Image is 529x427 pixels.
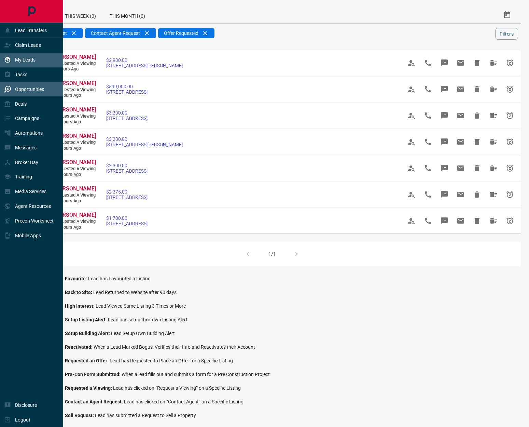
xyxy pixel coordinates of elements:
[103,7,152,23] div: This Month (0)
[453,107,469,124] span: Email
[106,110,148,116] span: $3,200.00
[502,213,518,229] span: Snooze
[106,136,183,147] a: $3,200.00[STREET_ADDRESS][PERSON_NAME]
[469,186,485,203] span: Hide
[436,160,453,176] span: Message
[158,28,214,38] div: Offer Requested
[436,81,453,97] span: Message
[485,213,502,229] span: Hide All from Piyush Thakur
[55,106,96,114] a: [PERSON_NAME]
[55,119,96,125] span: 10 hours ago
[106,57,183,68] a: $2,900.00[STREET_ADDRESS][PERSON_NAME]
[88,276,151,281] span: Lead has Favourited a Listing
[485,81,502,97] span: Hide All from Branislava Samardzic
[55,185,96,192] a: [PERSON_NAME]
[502,55,518,71] span: Snooze
[55,80,96,87] a: [PERSON_NAME]
[55,159,96,166] a: [PERSON_NAME]
[93,290,177,295] span: Lead Returned to Website after 90 days
[106,110,148,121] a: $3,200.00[STREET_ADDRESS]
[65,413,95,418] span: Sell Request
[113,385,241,391] span: Lead has clicked on “Request a Viewing” on a Specific Listing
[110,358,233,363] span: Lead has Requested to Place an Offer for a Specific Listing
[55,166,96,172] span: Requested a Viewing
[403,186,420,203] span: View Profile
[96,303,186,309] span: Lead Viewed Same Listing 3 Times or More
[55,66,96,72] span: 3 hours ago
[65,344,94,350] span: Reactivated
[420,160,436,176] span: Call
[106,168,148,174] span: [STREET_ADDRESS]
[502,107,518,124] span: Snooze
[106,89,148,95] span: [STREET_ADDRESS]
[502,186,518,203] span: Snooze
[453,186,469,203] span: Email
[436,134,453,150] span: Message
[94,344,255,350] span: When a Lead Marked Bogus, Verifies their Info and Reactivates their Account
[495,28,518,40] button: Filters
[106,163,148,168] span: $2,300.00
[436,213,453,229] span: Message
[108,317,187,322] span: Lead has setup their own Listing Alert
[420,134,436,150] span: Call
[65,276,88,281] span: Favourite
[55,159,96,165] span: [PERSON_NAME]
[85,28,156,38] div: Contact Agent Request
[55,114,96,119] span: Requested a Viewing
[436,55,453,71] span: Message
[55,146,96,151] span: 11 hours ago
[403,81,420,97] span: View Profile
[106,142,183,147] span: [STREET_ADDRESS][PERSON_NAME]
[65,317,108,322] span: Setup Listing Alert
[453,160,469,176] span: Email
[469,134,485,150] span: Hide
[164,30,198,36] span: Offer Requested
[485,134,502,150] span: Hide All from Madison Rodriguez
[420,107,436,124] span: Call
[499,7,515,23] button: Select Date Range
[55,212,96,219] a: [PERSON_NAME]
[122,372,270,377] span: When a lead fills out and submits a form for a Pre Construction Project
[65,331,111,336] span: Setup Building Alert
[469,81,485,97] span: Hide
[403,107,420,124] span: View Profile
[502,134,518,150] span: Snooze
[65,385,113,391] span: Requested a Viewing
[403,213,420,229] span: View Profile
[65,358,110,363] span: Requested an Offer
[469,55,485,71] span: Hide
[106,189,148,200] a: $2,275.00[STREET_ADDRESS]
[58,7,103,23] div: This Week (0)
[106,136,183,142] span: $3,200.00
[55,192,96,198] span: Requested a Viewing
[420,81,436,97] span: Call
[420,213,436,229] span: Call
[453,55,469,71] span: Email
[55,140,96,146] span: Requested a Viewing
[106,63,183,68] span: [STREET_ADDRESS][PERSON_NAME]
[469,107,485,124] span: Hide
[111,331,175,336] span: Lead Setup Own Building Alert
[485,186,502,203] span: Hide All from Piyush Thakur
[106,215,148,226] a: $1,700.00[STREET_ADDRESS]
[453,134,469,150] span: Email
[106,221,148,226] span: [STREET_ADDRESS]
[55,80,96,86] span: [PERSON_NAME]
[55,133,96,139] span: [PERSON_NAME]
[95,413,196,418] span: Lead has submitted a Request to Sell a Property
[420,186,436,203] span: Call
[91,30,140,36] span: Contact Agent Request
[268,251,276,257] div: 1/1
[55,54,96,60] span: [PERSON_NAME]
[106,84,148,95] a: $599,000.00[STREET_ADDRESS]
[436,107,453,124] span: Message
[55,219,96,225] span: Requested a Viewing
[453,213,469,229] span: Email
[55,54,96,61] a: [PERSON_NAME]
[55,172,96,178] span: 11 hours ago
[55,212,96,218] span: [PERSON_NAME]
[55,198,96,204] span: 11 hours ago
[55,133,96,140] a: [PERSON_NAME]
